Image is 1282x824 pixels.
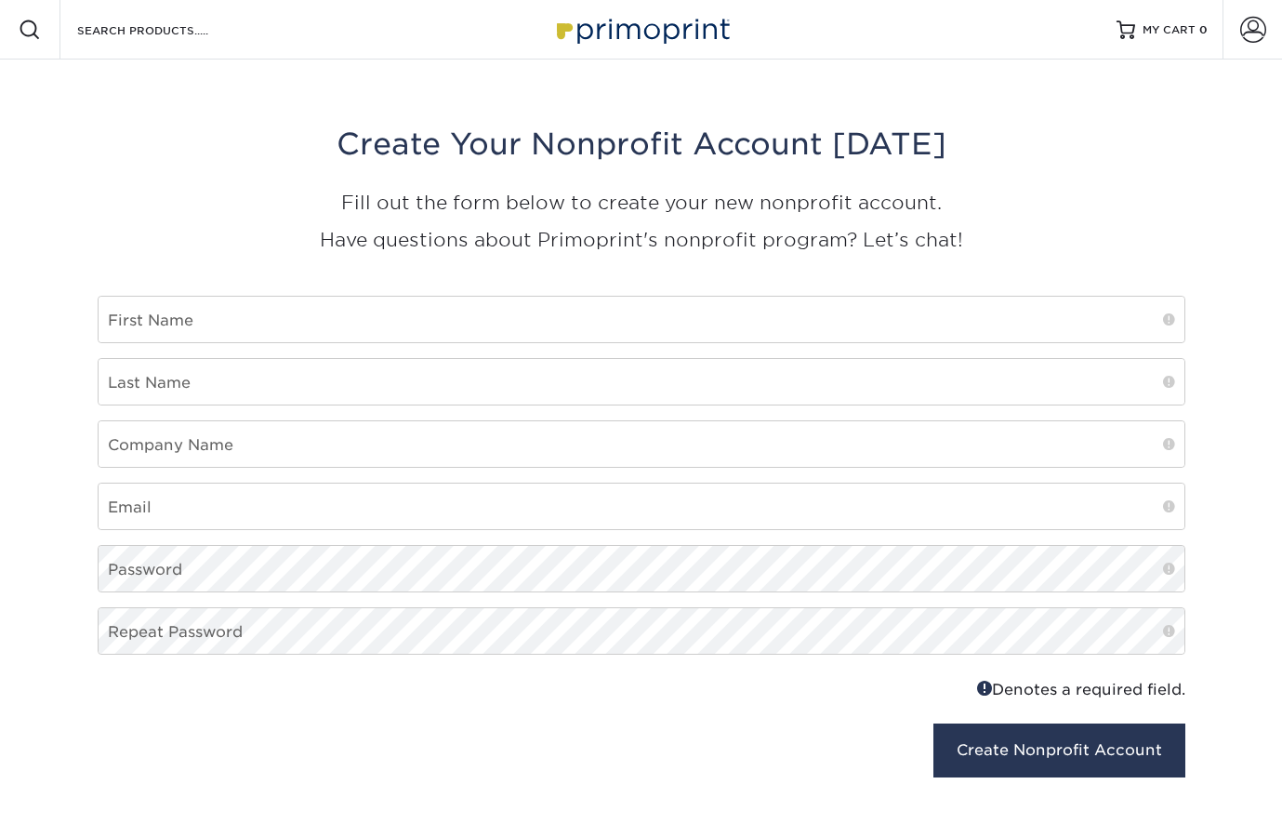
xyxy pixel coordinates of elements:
button: Create Nonprofit Account [933,724,1185,777]
span: 0 [1199,23,1208,36]
h3: Create Your Nonprofit Account [DATE] [98,126,1185,162]
p: Fill out the form below to create your new nonprofit account. Have questions about Primoprint's n... [98,184,1185,259]
span: MY CART [1143,22,1196,38]
img: Primoprint [548,9,734,49]
input: SEARCH PRODUCTS..... [75,19,257,41]
div: Denotes a required field. [655,677,1185,701]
